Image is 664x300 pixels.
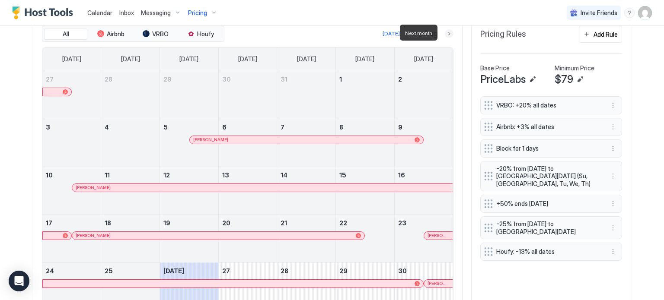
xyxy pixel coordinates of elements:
span: Calendar [87,9,112,16]
td: August 2, 2025 [394,71,453,119]
div: [PERSON_NAME] [76,185,449,190]
span: 14 [281,171,287,179]
span: 28 [105,76,112,83]
a: August 7, 2025 [277,119,335,135]
a: August 14, 2025 [277,167,335,183]
td: July 27, 2025 [42,71,101,119]
span: [DATE] [297,55,316,63]
a: August 9, 2025 [395,119,453,135]
td: August 13, 2025 [218,167,277,215]
a: July 27, 2025 [42,71,101,87]
a: August 18, 2025 [101,215,160,231]
td: August 19, 2025 [160,215,218,262]
span: [PERSON_NAME] [76,233,111,238]
button: More options [608,143,618,154]
span: [PERSON_NAME] [76,185,111,190]
td: August 20, 2025 [218,215,277,262]
button: More options [608,223,618,233]
td: August 16, 2025 [394,167,453,215]
span: All [63,30,69,38]
span: 9 [398,123,402,131]
a: August 16, 2025 [395,167,453,183]
div: tab-group [42,26,224,42]
span: 3 [46,123,50,131]
a: August 28, 2025 [277,263,335,279]
span: Messaging [141,9,171,17]
span: 7 [281,123,284,131]
span: Next month [405,30,432,36]
td: July 28, 2025 [101,71,160,119]
a: August 25, 2025 [101,263,160,279]
span: Invite Friends [581,9,617,17]
td: August 12, 2025 [160,167,218,215]
a: August 21, 2025 [277,215,335,231]
span: 15 [339,171,346,179]
a: August 30, 2025 [395,263,453,279]
span: $79 [555,73,573,86]
span: 30 [398,267,407,275]
a: Saturday [405,47,442,71]
div: menu [608,246,618,257]
a: Wednesday [230,47,266,71]
div: menu [608,223,618,233]
span: 2 [398,76,402,83]
a: Sunday [54,47,90,71]
span: Pricing [188,9,207,17]
span: [DATE] [414,55,433,63]
a: August 4, 2025 [101,119,160,135]
button: More options [608,122,618,132]
button: Edit [575,74,585,85]
td: August 7, 2025 [277,119,336,167]
td: August 9, 2025 [394,119,453,167]
td: August 14, 2025 [277,167,336,215]
span: 25 [105,267,113,275]
span: [DATE] [62,55,81,63]
span: 29 [163,76,172,83]
span: Airbnb [107,30,124,38]
a: August 24, 2025 [42,263,101,279]
a: July 28, 2025 [101,71,160,87]
a: August 11, 2025 [101,167,160,183]
td: July 31, 2025 [277,71,336,119]
div: Host Tools Logo [12,6,77,19]
a: August 29, 2025 [336,263,394,279]
a: August 12, 2025 [160,167,218,183]
a: August 1, 2025 [336,71,394,87]
td: August 18, 2025 [101,215,160,262]
span: Houfy [197,30,214,38]
td: August 11, 2025 [101,167,160,215]
a: Monday [112,47,149,71]
div: [PERSON_NAME] [193,137,420,142]
a: August 23, 2025 [395,215,453,231]
div: menu [608,143,618,154]
td: August 3, 2025 [42,119,101,167]
span: Pricing Rules [480,29,526,39]
a: August 5, 2025 [160,119,218,135]
span: 6 [222,123,227,131]
span: 10 [46,171,53,179]
button: Add Rule [579,26,622,43]
td: August 21, 2025 [277,215,336,262]
a: Inbox [119,8,134,17]
td: August 8, 2025 [336,119,395,167]
td: August 23, 2025 [394,215,453,262]
span: [DATE] [355,55,374,63]
span: 20 [222,219,230,227]
span: 24 [46,267,54,275]
button: Houfy [179,28,222,40]
span: 31 [281,76,287,83]
span: 13 [222,171,229,179]
button: More options [608,100,618,111]
button: More options [608,246,618,257]
a: August 6, 2025 [219,119,277,135]
button: [DATE] [381,28,401,39]
span: +50% ends [DATE] [496,200,599,208]
button: Next month [445,29,453,38]
span: Airbnb: +3% all dates [496,123,599,131]
div: menu [608,199,618,209]
button: More options [608,171,618,181]
span: 12 [163,171,170,179]
a: August 8, 2025 [336,119,394,135]
span: [PERSON_NAME] [428,233,449,238]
